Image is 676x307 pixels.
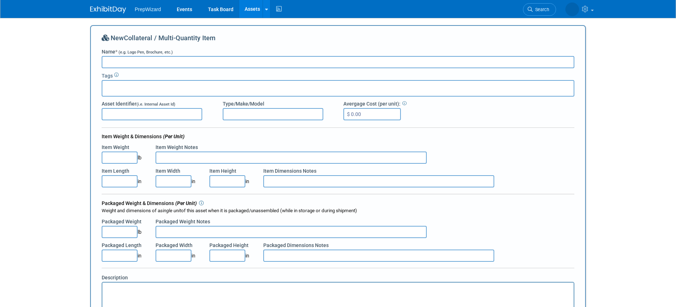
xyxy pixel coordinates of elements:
label: Item Weight Notes [156,144,198,151]
span: (Per Unit) [175,200,197,207]
img: Chris Townsend [565,3,579,16]
div: in [102,250,145,262]
label: Item Length [102,167,129,175]
i: single unit [160,208,181,213]
label: Asset Identifier [102,100,175,107]
div: in [102,175,145,187]
div: lb [102,152,145,164]
label: Item Width [156,167,180,175]
label: Item Dimensions Notes [263,167,316,175]
label: Description [102,274,128,281]
div: Item Weight & Dimensions [102,133,574,140]
div: New [102,33,574,48]
label: Item Height [209,167,236,175]
a: Search [523,3,556,16]
span: Weight and dimensions of a of this asset when it is packaged/unassembled (while in storage or dur... [102,208,357,213]
label: Packaged Weight Notes [156,218,210,225]
div: in [209,250,253,262]
span: (i.e. Internal Asset Id) [136,102,175,107]
div: lb [102,226,145,238]
div: Tags [102,70,574,79]
label: Packaged Dimensions Notes [263,242,329,249]
span: PrepWizard [135,6,161,12]
label: Name [102,48,173,55]
label: Type/Make/Model [223,100,264,107]
img: ExhibitDay [90,6,126,13]
div: Packaged Weight & Dimensions [102,194,574,214]
span: (Per Unit) [163,133,185,140]
label: Packaged Width [156,242,193,249]
label: Packaged Height [209,242,249,249]
span: Search [533,7,549,12]
span: (e.g. Logo Pen, Brochure, etc.) [119,50,173,55]
div: in [156,250,199,262]
span: Avergage Cost (per unit): [343,101,400,107]
label: Packaged Length [102,242,142,249]
span: Collateral / Multi-Quantity Item [124,34,216,42]
div: in [209,175,253,187]
label: Item Weight [102,144,129,151]
div: in [156,175,199,187]
label: Packaged Weight [102,218,142,225]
